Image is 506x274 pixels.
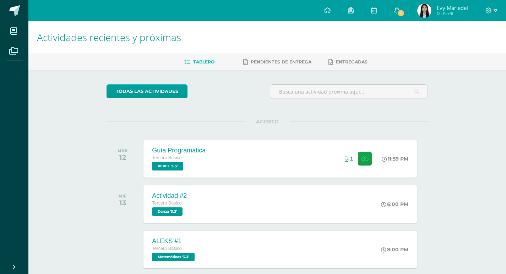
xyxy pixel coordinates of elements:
[119,198,127,207] div: 13
[193,59,214,65] span: Tablero
[107,84,187,98] a: todas las Actividades
[243,56,311,68] a: Pendientes de entrega
[184,56,214,68] a: Tablero
[381,201,408,207] div: 6:00 PM
[381,246,408,253] div: 8:00 PM
[152,237,196,245] div: ALEKS #1
[345,156,353,162] div: Archivos entregados
[152,207,183,216] span: Danza '3.3'
[152,192,187,200] div: Actividad #2
[152,246,181,251] span: Tercero Básico
[152,155,181,160] span: Tercero Básico
[152,253,195,261] span: Matemáticas '3.3'
[437,11,468,17] span: Mi Perfil
[382,156,408,162] div: 11:59 PM
[328,56,368,68] a: Entregadas
[251,59,311,65] span: Pendientes de entrega
[119,194,127,198] div: MIÉ
[118,148,127,153] div: MAR
[336,59,368,65] span: Entregadas
[37,30,181,44] span: Actividades recientes y próximas
[118,153,127,162] div: 12
[152,147,206,154] div: Guía Programática
[152,162,183,170] span: PEREL '3.3'
[270,85,428,99] input: Busca una actividad próxima aquí...
[417,4,431,18] img: d48f2080236f4546744db889f6c7a1da.png
[245,118,290,125] span: AGOSTO
[350,156,353,162] span: 1
[152,201,181,206] span: Tercero Básico
[397,9,405,17] span: 1
[437,4,468,11] span: Evy Mariedel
